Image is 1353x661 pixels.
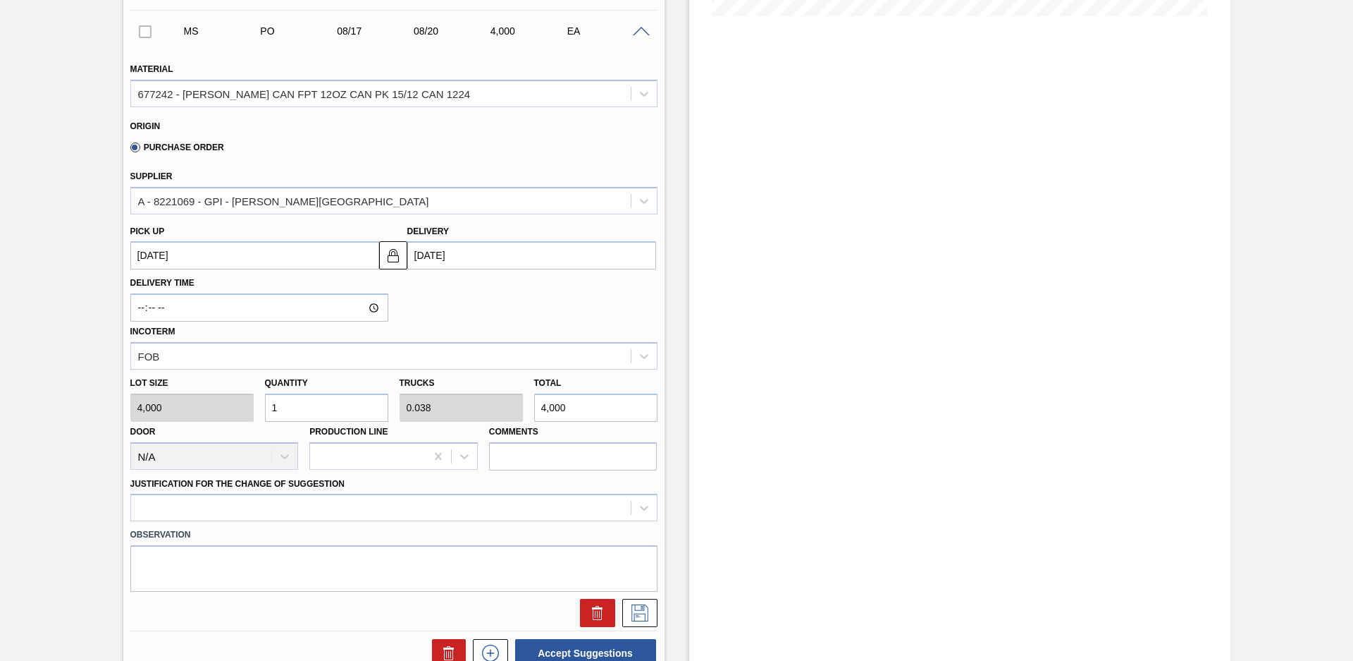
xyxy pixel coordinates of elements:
input: mm/dd/yyyy [130,241,379,269]
label: Production Line [309,427,388,437]
div: 08/17/2025 [333,25,419,37]
label: Comments [489,422,657,442]
div: Purchase order [257,25,342,37]
label: Origin [130,121,161,131]
div: Save Suggestion [615,599,657,627]
label: Incoterm [130,327,175,336]
button: locked [379,241,407,269]
div: 4,000 [487,25,572,37]
div: 677242 - [PERSON_NAME] CAN FPT 12OZ CAN PK 15/12 CAN 1224 [138,87,471,99]
div: Delete Suggestion [573,599,615,627]
div: EA [564,25,649,37]
label: Pick up [130,226,165,236]
label: Delivery Time [130,273,388,293]
label: Quantity [265,378,308,388]
label: Material [130,64,173,74]
input: mm/dd/yyyy [407,241,656,269]
label: Total [534,378,562,388]
label: Trucks [400,378,435,388]
img: locked [385,247,402,264]
label: Justification for the Change of Suggestion [130,479,345,489]
label: Delivery [407,226,450,236]
label: Door [130,427,156,437]
label: Purchase Order [130,142,224,152]
label: Observation [130,525,657,545]
div: A - 8221069 - GPI - [PERSON_NAME][GEOGRAPHIC_DATA] [138,195,429,207]
div: Manual Suggestion [180,25,266,37]
label: Supplier [130,171,173,181]
label: Lot size [130,373,254,394]
div: FOB [138,350,160,362]
div: 08/20/2025 [410,25,495,37]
